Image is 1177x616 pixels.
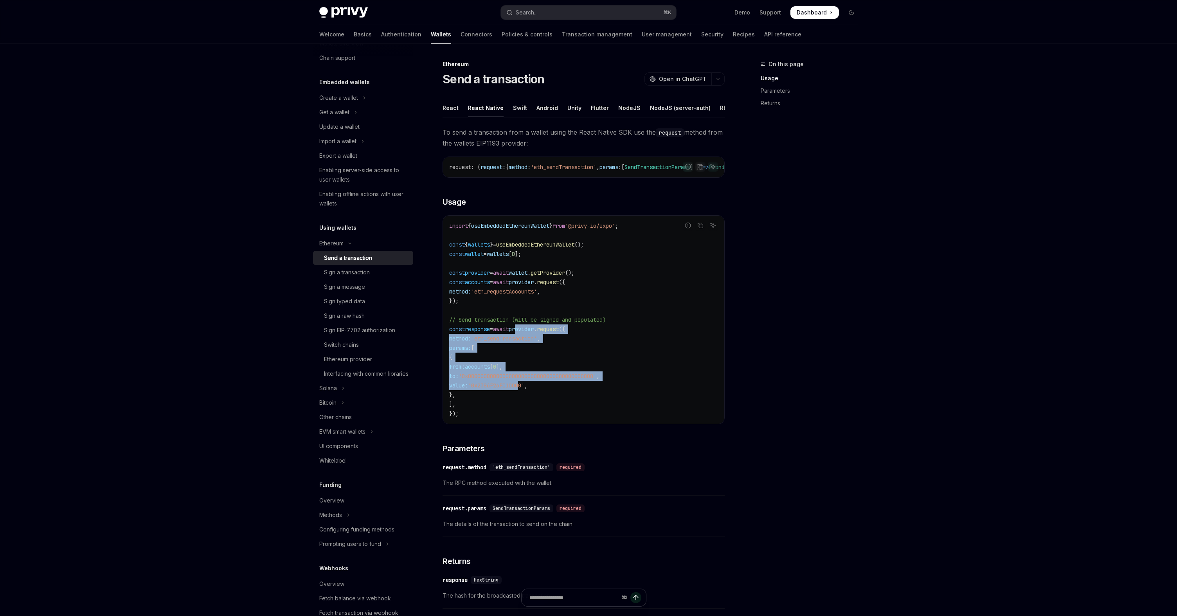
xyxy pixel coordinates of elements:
[471,164,481,171] span: : (
[319,594,391,603] div: Fetch balance via webhook
[596,164,599,171] span: ,
[443,72,545,86] h1: Send a transaction
[313,367,413,381] a: Interfacing with common libraries
[493,326,509,333] span: await
[768,59,804,69] span: On this page
[313,236,413,250] button: Toggle Ethereum section
[319,564,348,573] h5: Webhooks
[313,425,413,439] button: Toggle EVM smart wallets section
[443,504,486,512] div: request.params
[313,454,413,468] a: Whitelabel
[559,279,565,286] span: ({
[449,373,459,380] span: to:
[468,382,524,389] span: '0x2386F26FC10000'
[449,354,452,361] span: {
[509,326,534,333] span: provider
[313,134,413,148] button: Toggle Import a wallet section
[683,220,693,231] button: Report incorrect code
[313,280,413,294] a: Sign a message
[319,239,344,248] div: Ethereum
[313,105,413,119] button: Toggle Get a wallet section
[764,25,801,44] a: API reference
[465,326,490,333] span: response
[490,363,493,370] span: [
[695,220,705,231] button: Copy the contents from the code block
[319,166,409,184] div: Enabling server-side access to user wallets
[615,222,618,229] span: ;
[449,279,465,286] span: const
[449,391,455,398] span: },
[313,120,413,134] a: Update a wallet
[618,99,641,117] div: NodeJS
[443,60,725,68] div: Ethereum
[734,9,750,16] a: Demo
[761,97,864,110] a: Returns
[531,164,596,171] span: 'eth_sendTransaction'
[319,53,355,63] div: Chain support
[443,463,486,471] div: request.method
[313,537,413,551] button: Toggle Prompting users to fund section
[471,344,474,351] span: [
[683,162,693,172] button: Report incorrect code
[465,363,490,370] span: accounts
[515,250,521,258] span: ];
[490,269,493,276] span: =
[319,427,365,436] div: EVM smart wallets
[797,9,827,16] span: Dashboard
[324,297,365,306] div: Sign typed data
[313,187,413,211] a: Enabling offline actions with user wallets
[431,25,451,44] a: Wallets
[574,241,584,248] span: ();
[695,162,705,172] button: Copy the contents from the code block
[474,577,499,583] span: HexString
[313,508,413,522] button: Toggle Methods section
[493,363,496,370] span: 0
[496,363,502,370] span: ],
[512,250,515,258] span: 0
[509,279,534,286] span: provider
[549,222,553,229] span: }
[536,99,558,117] div: Android
[790,6,839,19] a: Dashboard
[493,269,509,276] span: await
[449,288,471,295] span: method:
[319,496,344,505] div: Overview
[556,463,585,471] div: required
[471,335,537,342] span: 'eth_sendTransaction'
[534,326,537,333] span: .
[449,316,606,323] span: // Send transaction (will be signed and populated)
[319,525,394,534] div: Configuring funding methods
[502,164,506,171] span: :
[313,396,413,410] button: Toggle Bitcoin section
[465,250,484,258] span: wallet
[509,269,527,276] span: wallet
[468,99,504,117] div: React Native
[845,6,858,19] button: Toggle dark mode
[324,253,372,263] div: Send a transaction
[529,589,618,606] input: Ask a question...
[559,326,565,333] span: ({
[481,164,502,171] span: request
[443,556,471,567] span: Returns
[443,196,466,207] span: Usage
[313,338,413,352] a: Switch chains
[516,8,538,17] div: Search...
[319,223,356,232] h5: Using wallets
[513,99,527,117] div: Swift
[449,344,471,351] span: params:
[324,268,370,277] div: Sign a transaction
[324,369,409,378] div: Interfacing with common libraries
[527,164,531,171] span: :
[459,373,596,380] span: '0x0000000000000000000000000000000000000000'
[313,251,413,265] a: Send a transaction
[324,282,365,292] div: Sign a message
[319,441,358,451] div: UI components
[319,108,349,117] div: Get a wallet
[502,25,553,44] a: Policies & controls
[471,222,549,229] span: useEmbeddedEthereumWallet
[537,326,559,333] span: request
[449,382,468,389] span: value:
[313,352,413,366] a: Ethereum provider
[733,25,755,44] a: Recipes
[324,340,359,349] div: Switch chains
